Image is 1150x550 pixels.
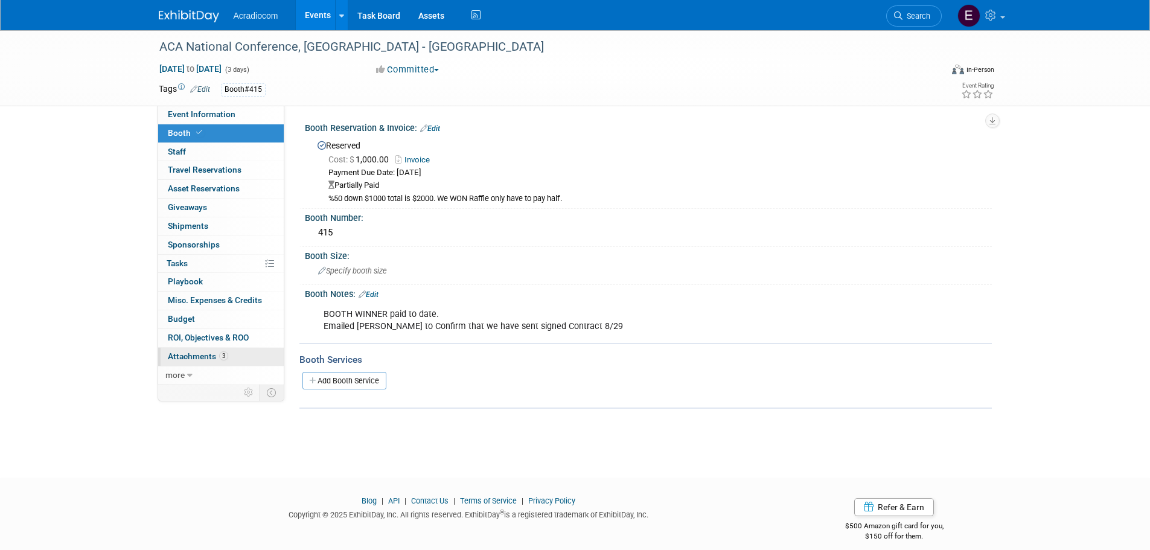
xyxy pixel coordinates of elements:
[159,83,210,97] td: Tags
[168,351,228,361] span: Attachments
[305,247,992,262] div: Booth Size:
[961,83,994,89] div: Event Rating
[870,63,995,81] div: Event Format
[314,223,983,242] div: 415
[797,531,992,542] div: $150 off for them.
[168,128,205,138] span: Booth
[420,124,440,133] a: Edit
[395,155,436,164] a: Invoice
[328,155,394,164] span: 1,000.00
[328,167,983,179] div: Payment Due Date: [DATE]
[168,295,262,305] span: Misc. Expenses & Credits
[372,63,444,76] button: Committed
[359,290,379,299] a: Edit
[168,240,220,249] span: Sponsorships
[957,4,980,27] img: Elizabeth Martinez
[158,217,284,235] a: Shipments
[167,258,188,268] span: Tasks
[158,236,284,254] a: Sponsorships
[159,63,222,74] span: [DATE] [DATE]
[168,221,208,231] span: Shipments
[966,65,994,74] div: In-Person
[158,199,284,217] a: Giveaways
[196,129,202,136] i: Booth reservation complete
[158,273,284,291] a: Playbook
[886,5,942,27] a: Search
[401,496,409,505] span: |
[168,184,240,193] span: Asset Reservations
[411,496,449,505] a: Contact Us
[158,180,284,198] a: Asset Reservations
[158,366,284,385] a: more
[224,66,249,74] span: (3 days)
[388,496,400,505] a: API
[158,124,284,142] a: Booth
[219,351,228,360] span: 3
[797,513,992,541] div: $500 Amazon gift card for you,
[305,285,992,301] div: Booth Notes:
[314,136,983,205] div: Reserved
[158,310,284,328] a: Budget
[158,329,284,347] a: ROI, Objectives & ROO
[158,255,284,273] a: Tasks
[318,266,387,275] span: Specify booth size
[168,147,186,156] span: Staff
[168,165,241,174] span: Travel Reservations
[165,370,185,380] span: more
[302,372,386,389] a: Add Booth Service
[168,109,235,119] span: Event Information
[234,11,278,21] span: Acradiocom
[500,509,504,516] sup: ®
[952,65,964,74] img: Format-Inperson.png
[328,180,983,191] div: Partially Paid
[158,143,284,161] a: Staff
[854,498,934,516] a: Refer & Earn
[328,155,356,164] span: Cost: $
[528,496,575,505] a: Privacy Policy
[185,64,196,74] span: to
[460,496,517,505] a: Terms of Service
[450,496,458,505] span: |
[362,496,377,505] a: Blog
[155,36,924,58] div: ACA National Conference, [GEOGRAPHIC_DATA] - [GEOGRAPHIC_DATA]
[158,106,284,124] a: Event Information
[259,385,284,400] td: Toggle Event Tabs
[168,314,195,324] span: Budget
[190,85,210,94] a: Edit
[379,496,386,505] span: |
[305,119,992,135] div: Booth Reservation & Invoice:
[328,194,983,204] div: %50 down $1000 total is $2000. We WON Raffle only have to pay half.
[168,202,207,212] span: Giveaways
[519,496,526,505] span: |
[158,292,284,310] a: Misc. Expenses & Credits
[168,333,249,342] span: ROI, Objectives & ROO
[221,83,266,96] div: Booth#415
[305,209,992,224] div: Booth Number:
[168,277,203,286] span: Playbook
[159,507,779,520] div: Copyright © 2025 ExhibitDay, Inc. All rights reserved. ExhibitDay is a registered trademark of Ex...
[158,348,284,366] a: Attachments3
[902,11,930,21] span: Search
[299,353,992,366] div: Booth Services
[238,385,260,400] td: Personalize Event Tab Strip
[158,161,284,179] a: Travel Reservations
[159,10,219,22] img: ExhibitDay
[315,302,859,339] div: BOOTH WINNER paid to date. Emailed [PERSON_NAME] to Confirm that we have sent signed Contract 8/29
